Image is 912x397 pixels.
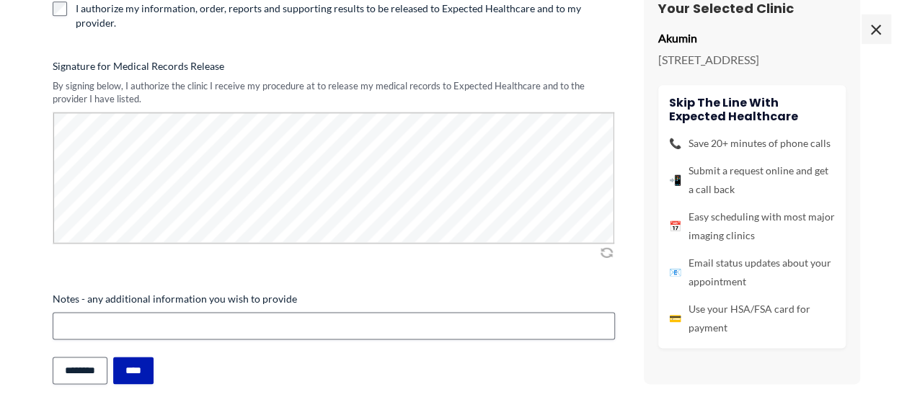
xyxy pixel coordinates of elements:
[598,245,615,259] img: Clear Signature
[53,79,615,106] div: By signing below, I authorize the clinic I receive my procedure at to release my medical records ...
[669,161,835,199] li: Submit a request online and get a call back
[53,59,615,73] label: Signature for Medical Records Release
[76,1,615,30] label: I authorize my information, order, reports and supporting results to be released to Expected Heal...
[669,309,681,328] span: 💳
[669,217,681,236] span: 📅
[669,171,681,189] span: 📲
[669,134,681,153] span: 📞
[658,49,846,71] p: [STREET_ADDRESS]
[658,27,846,49] p: Akumin
[669,254,835,291] li: Email status updates about your appointment
[669,263,681,282] span: 📧
[669,95,835,122] h4: Skip the line with Expected Healthcare
[669,300,835,337] li: Use your HSA/FSA card for payment
[862,14,890,43] span: ×
[53,292,615,306] label: Notes - any additional information you wish to provide
[669,208,835,245] li: Easy scheduling with most major imaging clinics
[669,134,835,153] li: Save 20+ minutes of phone calls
